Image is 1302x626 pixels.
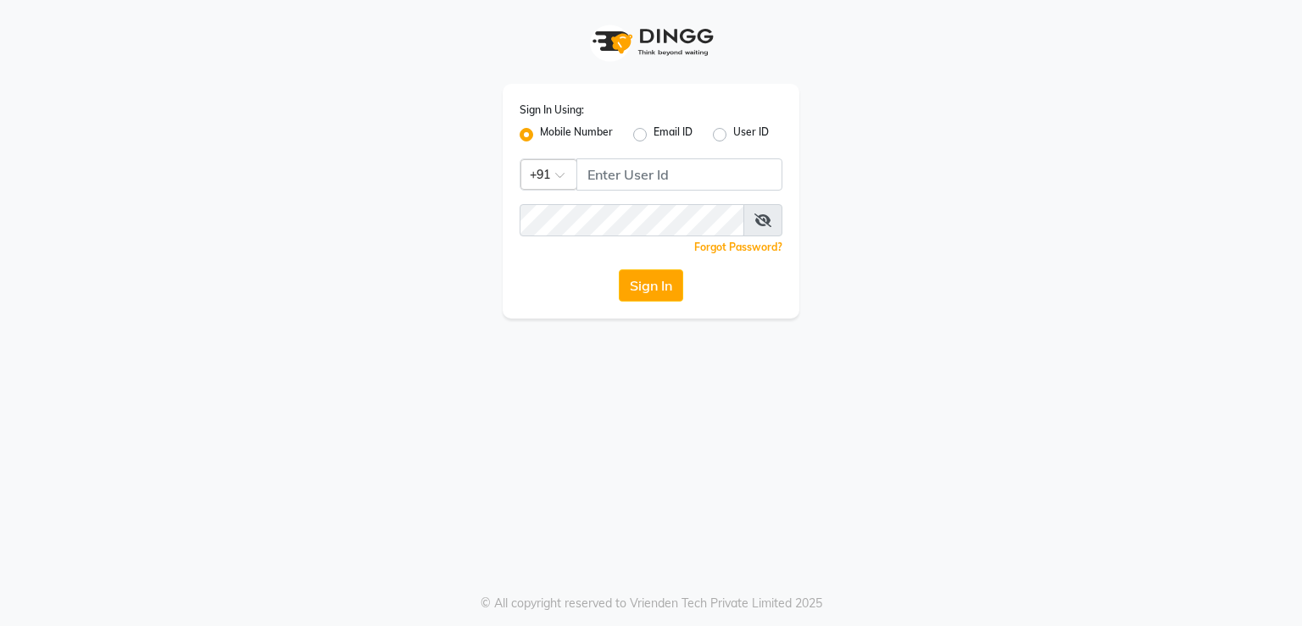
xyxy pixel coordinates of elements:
[540,125,613,145] label: Mobile Number
[520,204,744,236] input: Username
[576,158,782,191] input: Username
[520,102,584,118] label: Sign In Using:
[733,125,769,145] label: User ID
[583,17,719,67] img: logo1.svg
[619,269,683,302] button: Sign In
[694,241,782,253] a: Forgot Password?
[654,125,693,145] label: Email ID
